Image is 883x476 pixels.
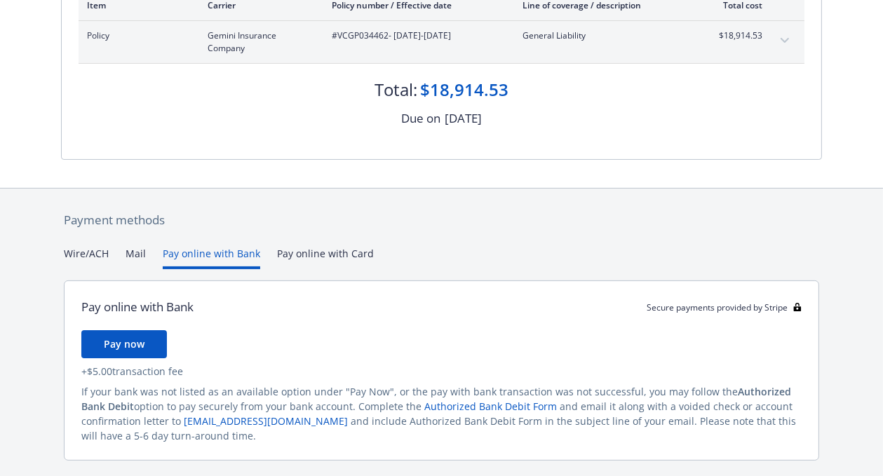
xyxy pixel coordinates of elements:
button: Pay online with Bank [163,246,260,269]
div: If your bank was not listed as an available option under "Pay Now", or the pay with bank transact... [81,384,802,443]
div: Secure payments provided by Stripe [647,301,802,313]
div: + $5.00 transaction fee [81,364,802,379]
span: $18,914.53 [710,29,762,42]
div: [DATE] [445,109,482,128]
div: $18,914.53 [420,78,508,102]
a: Authorized Bank Debit Form [424,400,557,413]
div: Payment methods [64,211,819,229]
a: [EMAIL_ADDRESS][DOMAIN_NAME] [184,414,348,428]
span: Pay now [104,337,144,351]
div: Pay online with Bank [81,298,194,316]
span: #VCGP034462 - [DATE]-[DATE] [332,29,500,42]
span: General Liability [523,29,687,42]
div: Total: [375,78,417,102]
div: Due on [401,109,440,128]
button: Pay now [81,330,167,358]
button: Pay online with Card [277,246,374,269]
div: PolicyGemini Insurance Company#VCGP034462- [DATE]-[DATE]General Liability$18,914.53expand content [79,21,804,63]
button: Mail [126,246,146,269]
button: expand content [774,29,796,52]
span: Gemini Insurance Company [208,29,309,55]
span: Policy [87,29,185,42]
button: Wire/ACH [64,246,109,269]
span: Authorized Bank Debit [81,385,791,413]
